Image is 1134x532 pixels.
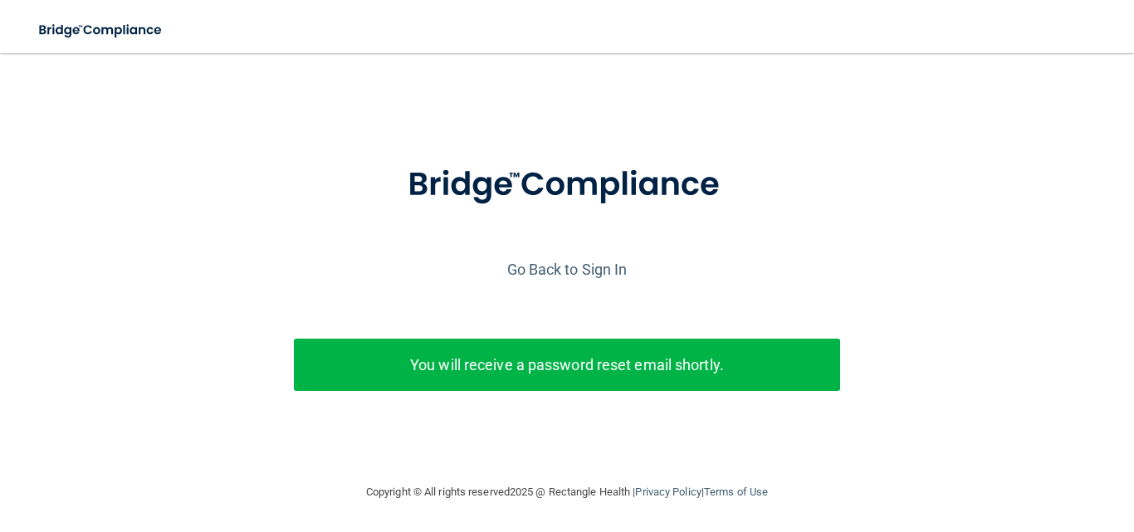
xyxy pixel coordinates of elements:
[374,142,760,228] img: bridge_compliance_login_screen.278c3ca4.svg
[306,351,828,378] p: You will receive a password reset email shortly.
[635,486,701,498] a: Privacy Policy
[25,13,178,47] img: bridge_compliance_login_screen.278c3ca4.svg
[704,486,768,498] a: Terms of Use
[264,466,870,519] div: Copyright © All rights reserved 2025 @ Rectangle Health | |
[507,261,628,278] a: Go Back to Sign In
